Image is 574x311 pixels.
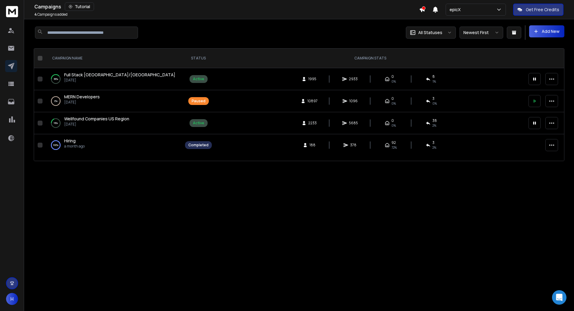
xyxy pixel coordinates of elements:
[34,12,37,17] span: 4
[432,96,434,101] span: 3
[529,25,564,37] button: Add New
[308,77,316,81] span: 1995
[34,12,67,17] p: Campaigns added
[54,98,58,104] p: 0 %
[188,143,209,148] div: Completed
[193,121,204,125] div: Active
[432,79,436,84] span: 1 %
[432,101,437,106] span: 0 %
[64,116,129,122] a: Wellfound Companies US Region
[6,293,18,305] button: H
[64,72,175,78] a: Full Stack [GEOGRAPHIC_DATA]/[GEOGRAPHIC_DATA]
[391,96,394,101] span: 0
[54,120,58,126] p: 19 %
[349,121,358,125] span: 5685
[513,4,563,16] button: Get Free Credits
[45,49,181,68] th: CAMPAIGN NAME
[54,76,58,82] p: 38 %
[418,30,442,36] p: All Statuses
[349,77,358,81] span: 2933
[64,100,100,105] p: [DATE]
[193,77,204,81] div: Active
[350,143,356,148] span: 378
[64,78,175,83] p: [DATE]
[64,144,85,149] p: a month ago
[64,94,100,100] span: MERN Developers
[432,118,437,123] span: 38
[181,49,215,68] th: STATUS
[64,72,175,78] span: Full Stack [GEOGRAPHIC_DATA]/[GEOGRAPHIC_DATA]
[432,74,435,79] span: 8
[460,27,503,39] button: Newest First
[391,74,394,79] span: 0
[432,145,436,150] span: 2 %
[64,138,76,144] a: Hiring
[391,118,394,123] span: 0
[64,122,129,127] p: [DATE]
[45,134,181,156] td: 100%Hiringa month ago
[215,49,525,68] th: CAMPAIGN STATS
[432,140,434,145] span: 3
[64,138,76,144] span: Hiring
[552,290,566,305] div: Open Intercom Messenger
[307,99,318,103] span: 10897
[526,7,559,13] p: Get Free Credits
[432,123,436,128] span: 2 %
[391,140,396,145] span: 92
[192,99,205,103] div: Paused
[53,142,58,148] p: 100 %
[349,99,358,103] span: 1096
[45,68,181,90] td: 38%Full Stack [GEOGRAPHIC_DATA]/[GEOGRAPHIC_DATA][DATE]
[45,112,181,134] td: 19%Wellfound Companies US Region[DATE]
[309,143,315,148] span: 188
[391,145,397,150] span: 72 %
[45,90,181,112] td: 0%MERN Developers[DATE]
[391,79,396,84] span: 0%
[64,116,129,122] span: Wellfound Companies US Region
[391,101,396,106] span: 0%
[65,2,94,11] button: Tutorial
[391,123,396,128] span: 0%
[64,94,100,100] a: MERN Developers
[450,7,463,13] p: epicX
[34,2,419,11] div: Campaigns
[308,121,317,125] span: 2233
